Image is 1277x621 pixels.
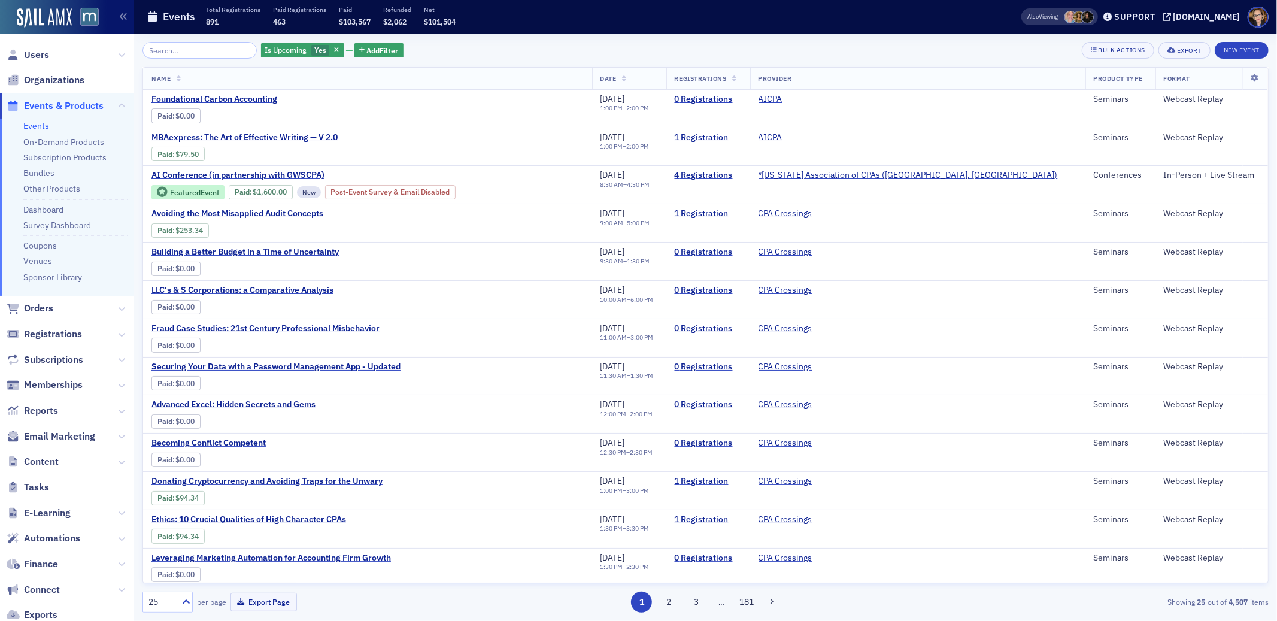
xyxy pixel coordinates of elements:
[1164,476,1260,487] div: Webcast Replay
[24,481,49,494] span: Tasks
[157,341,172,350] a: Paid
[7,455,59,468] a: Content
[383,5,411,14] p: Refunded
[151,553,391,564] a: Leveraging Marketing Automation for Accounting Firm Growth
[7,302,53,315] a: Orders
[1094,170,1147,181] div: Conferences
[24,558,58,571] span: Finance
[157,570,172,579] a: Paid
[151,514,353,525] span: Ethics: 10 Crucial Qualities of High Character CPAs
[176,532,199,541] span: $94.34
[142,42,257,59] input: Search…
[176,111,195,120] span: $0.00
[7,378,83,392] a: Memberships
[675,399,742,410] a: 0 Registrations
[7,353,83,366] a: Subscriptions
[151,491,205,505] div: Paid: 1 - $9434
[1114,11,1155,22] div: Support
[1215,42,1269,59] button: New Event
[7,481,49,494] a: Tasks
[600,219,650,227] div: –
[24,430,95,443] span: Email Marketing
[600,410,653,418] div: –
[151,338,201,352] div: Paid: 0 - $0
[1215,44,1269,54] a: New Event
[675,132,742,143] a: 1 Registration
[176,493,199,502] span: $94.34
[354,43,404,58] button: AddFilter
[7,430,95,443] a: Email Marketing
[24,532,80,545] span: Automations
[1094,362,1147,372] div: Seminars
[151,185,225,200] div: Featured Event
[157,570,176,579] span: :
[630,448,653,456] time: 2:30 PM
[759,285,812,296] a: CPA Crossings
[759,208,812,219] a: CPA Crossings
[627,524,650,532] time: 3:30 PM
[24,99,104,113] span: Events & Products
[600,142,623,150] time: 1:00 PM
[23,152,107,163] a: Subscription Products
[759,476,812,487] a: CPA Crossings
[151,223,209,238] div: Paid: 1 - $25334
[1163,13,1245,21] button: [DOMAIN_NAME]
[1094,94,1147,105] div: Seminars
[151,414,201,429] div: Paid: 0 - $0
[1094,438,1147,449] div: Seminars
[600,169,625,180] span: [DATE]
[24,353,83,366] span: Subscriptions
[1164,132,1260,143] div: Webcast Replay
[759,514,834,525] span: CPA Crossings
[600,74,617,83] span: Date
[17,8,72,28] img: SailAMX
[151,74,171,83] span: Name
[157,455,172,464] a: Paid
[1164,247,1260,258] div: Webcast Replay
[600,295,627,304] time: 10:00 AM
[151,94,353,105] span: Foundational Carbon Accounting
[80,8,99,26] img: SailAMX
[759,438,834,449] span: CPA Crossings
[600,552,625,563] span: [DATE]
[627,142,650,150] time: 2:00 PM
[23,220,91,231] a: Survey Dashboard
[157,302,176,311] span: :
[600,514,625,525] span: [DATE]
[157,379,176,388] span: :
[627,562,650,571] time: 2:30 PM
[23,120,49,131] a: Events
[759,285,834,296] span: CPA Crossings
[151,208,353,219] a: Avoiding the Most Misapplied Audit Concepts
[424,17,456,26] span: $101,504
[151,247,353,258] a: Building a Better Budget in a Time of Uncertainty
[759,94,834,105] span: AICPA
[1028,13,1058,21] span: Viewing
[1248,7,1269,28] span: Profile
[151,529,205,543] div: Paid: 1 - $9434
[675,170,742,181] a: 4 Registrations
[600,181,650,189] div: –
[600,257,624,265] time: 9:30 AM
[23,204,63,215] a: Dashboard
[151,132,353,143] a: MBAexpress: The Art of Effective Writing — V 2.0
[24,302,53,315] span: Orders
[600,333,627,341] time: 11:00 AM
[151,476,383,487] a: Donating Cryptocurrency and Avoiding Traps for the Unwary
[759,170,1058,181] a: *[US_STATE] Association of CPAs ([GEOGRAPHIC_DATA], [GEOGRAPHIC_DATA])
[1164,94,1260,105] div: Webcast Replay
[600,284,625,295] span: [DATE]
[176,150,199,159] span: $79.50
[759,399,834,410] span: CPA Crossings
[1164,285,1260,296] div: Webcast Replay
[627,104,650,112] time: 2:00 PM
[176,264,195,273] span: $0.00
[759,247,834,258] span: CPA Crossings
[24,328,82,341] span: Registrations
[24,404,58,417] span: Reports
[675,285,742,296] a: 0 Registrations
[1173,11,1240,22] div: [DOMAIN_NAME]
